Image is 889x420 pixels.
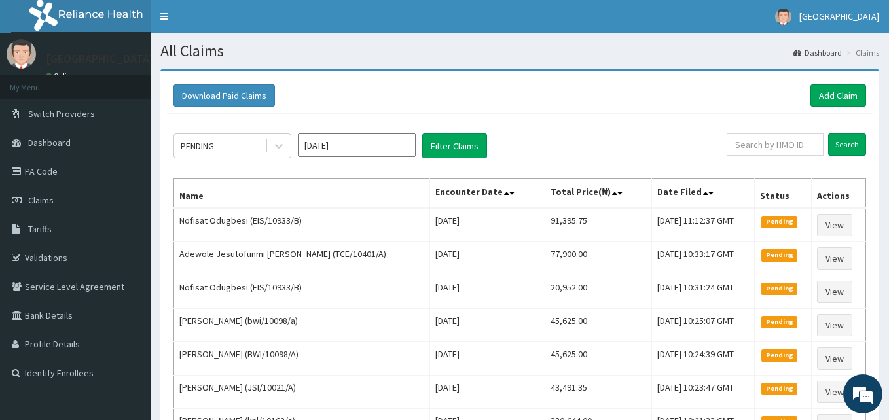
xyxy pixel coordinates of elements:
input: Search [828,133,866,156]
td: 43,491.35 [545,376,651,409]
a: View [817,381,852,403]
a: Dashboard [793,47,842,58]
a: View [817,214,852,236]
button: Download Paid Claims [173,84,275,107]
th: Date Filed [652,179,755,209]
th: Name [174,179,430,209]
td: Adewole Jesutofunmi [PERSON_NAME] (TCE/10401/A) [174,242,430,275]
li: Claims [843,47,879,58]
td: 20,952.00 [545,275,651,309]
a: View [817,281,852,303]
span: Pending [761,349,797,361]
img: User Image [775,9,791,25]
span: Pending [761,316,797,328]
td: [DATE] 10:24:39 GMT [652,342,755,376]
span: Tariffs [28,223,52,235]
th: Actions [811,179,865,209]
td: Nofisat Odugbesi (EIS/10933/B) [174,208,430,242]
td: [DATE] [429,208,545,242]
h1: All Claims [160,43,879,60]
td: 91,395.75 [545,208,651,242]
td: [PERSON_NAME] (BWI/10098/A) [174,342,430,376]
span: Pending [761,216,797,228]
td: Nofisat Odugbesi (EIS/10933/B) [174,275,430,309]
td: [DATE] 10:31:24 GMT [652,275,755,309]
td: [DATE] [429,376,545,409]
a: Add Claim [810,84,866,107]
td: [DATE] [429,342,545,376]
td: 45,625.00 [545,342,651,376]
span: Pending [761,249,797,261]
span: Dashboard [28,137,71,149]
td: [DATE] 10:23:47 GMT [652,376,755,409]
td: [PERSON_NAME] (bwi/10098/a) [174,309,430,342]
td: [PERSON_NAME] (JSI/10021/A) [174,376,430,409]
td: [DATE] 10:33:17 GMT [652,242,755,275]
a: View [817,247,852,270]
th: Encounter Date [429,179,545,209]
span: Pending [761,383,797,394]
td: [DATE] [429,309,545,342]
p: [GEOGRAPHIC_DATA] [46,53,154,65]
img: User Image [7,39,36,69]
th: Total Price(₦) [545,179,651,209]
a: Online [46,71,77,80]
button: Filter Claims [422,133,487,158]
th: Status [755,179,811,209]
span: Pending [761,283,797,294]
a: View [817,314,852,336]
input: Select Month and Year [298,133,416,157]
td: 77,900.00 [545,242,651,275]
span: Claims [28,194,54,206]
input: Search by HMO ID [727,133,824,156]
span: Switch Providers [28,108,95,120]
div: PENDING [181,139,214,152]
td: [DATE] [429,275,545,309]
td: 45,625.00 [545,309,651,342]
a: View [817,347,852,370]
span: [GEOGRAPHIC_DATA] [799,10,879,22]
td: [DATE] [429,242,545,275]
td: [DATE] 11:12:37 GMT [652,208,755,242]
td: [DATE] 10:25:07 GMT [652,309,755,342]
